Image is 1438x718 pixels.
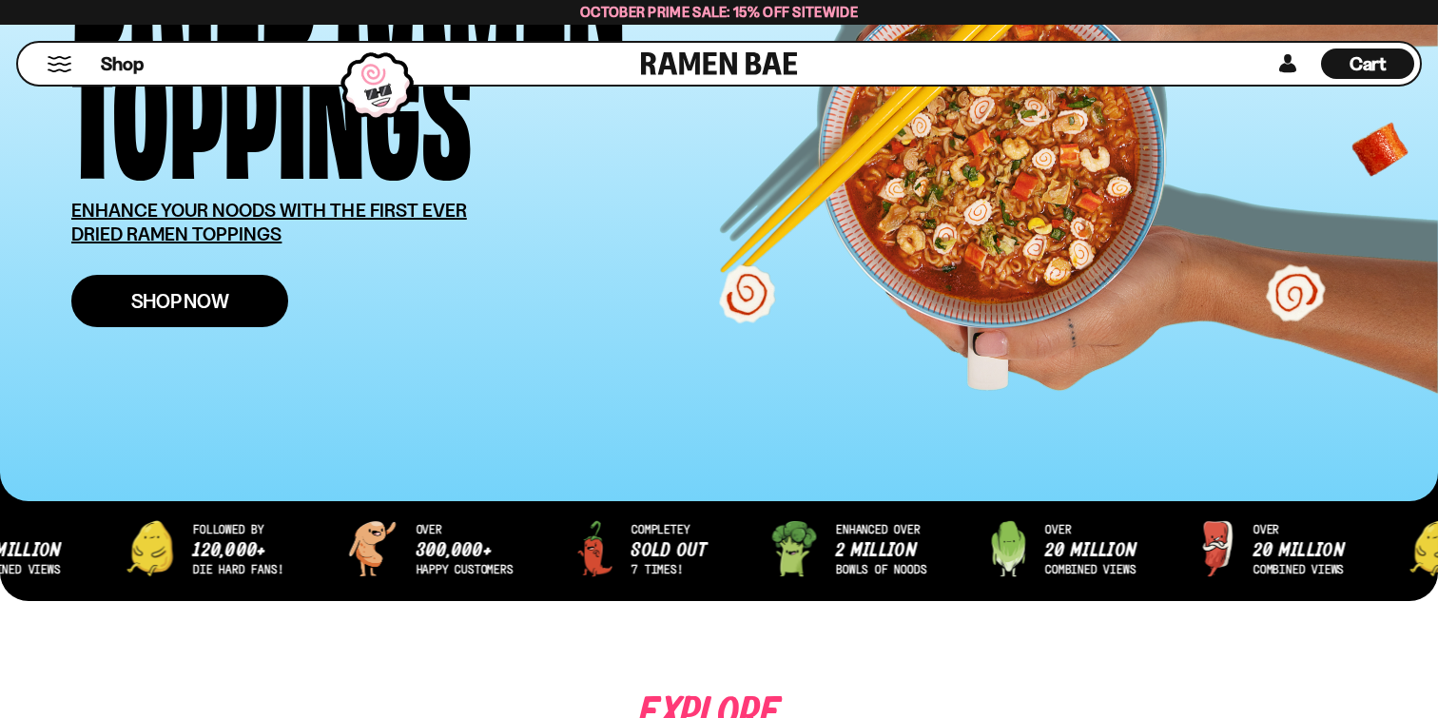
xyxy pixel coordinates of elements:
a: Shop [101,49,144,79]
span: Cart [1350,52,1387,75]
span: Shop [101,51,144,77]
a: Shop Now [71,275,288,327]
div: Cart [1321,43,1414,85]
u: ENHANCE YOUR NOODS WITH THE FIRST EVER DRIED RAMEN TOPPINGS [71,199,467,245]
span: Shop Now [131,291,229,311]
button: Mobile Menu Trigger [47,56,72,72]
span: October Prime Sale: 15% off Sitewide [580,3,858,21]
div: Toppings [71,40,472,170]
